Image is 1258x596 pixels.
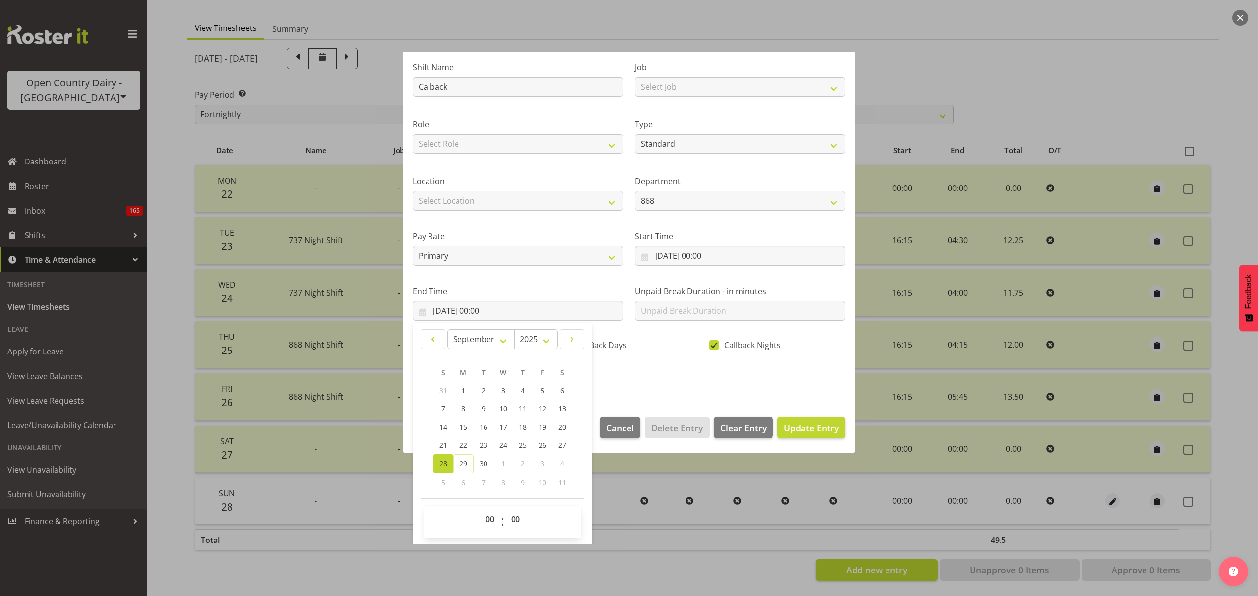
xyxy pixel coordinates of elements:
[453,454,474,473] a: 29
[519,440,527,450] span: 25
[606,421,634,434] span: Cancel
[413,285,623,297] label: End Time
[541,368,544,377] span: F
[777,417,845,438] button: Update Entry
[441,478,445,487] span: 5
[651,421,703,434] span: Delete Entry
[433,418,453,436] a: 14
[552,418,572,436] a: 20
[519,422,527,432] span: 18
[413,301,623,321] input: Click to select...
[501,510,504,534] span: :
[459,459,467,468] span: 29
[493,400,513,418] a: 10
[784,422,839,433] span: Update Entry
[453,436,474,454] a: 22
[558,478,566,487] span: 11
[1244,274,1253,309] span: Feedback
[600,417,640,438] button: Cancel
[552,400,572,418] a: 13
[413,230,623,242] label: Pay Rate
[474,418,493,436] a: 16
[539,404,546,413] span: 12
[541,459,544,468] span: 3
[501,386,505,395] span: 3
[439,440,447,450] span: 21
[560,459,564,468] span: 4
[539,478,546,487] span: 10
[635,230,845,242] label: Start Time
[460,368,466,377] span: M
[533,381,552,400] a: 5
[571,340,627,350] span: CallBack Days
[552,381,572,400] a: 6
[719,340,781,350] span: Callback Nights
[635,175,845,187] label: Department
[635,301,845,321] input: Unpaid Break Duration
[480,440,487,450] span: 23
[541,386,544,395] span: 5
[480,422,487,432] span: 16
[453,418,474,436] a: 15
[482,478,486,487] span: 7
[1239,265,1258,331] button: Feedback - Show survey
[493,436,513,454] a: 24
[459,422,467,432] span: 15
[513,436,533,454] a: 25
[645,417,709,438] button: Delete Entry
[433,436,453,454] a: 21
[474,436,493,454] a: 23
[521,459,525,468] span: 2
[459,440,467,450] span: 22
[413,175,623,187] label: Location
[499,404,507,413] span: 10
[413,118,623,130] label: Role
[461,404,465,413] span: 8
[493,381,513,400] a: 3
[635,246,845,266] input: Click to select...
[480,459,487,468] span: 30
[413,77,623,97] input: Shift Name
[439,459,447,468] span: 28
[539,422,546,432] span: 19
[501,459,505,468] span: 1
[552,436,572,454] a: 27
[501,478,505,487] span: 8
[433,400,453,418] a: 7
[533,436,552,454] a: 26
[560,368,564,377] span: S
[439,386,447,395] span: 31
[453,381,474,400] a: 1
[521,478,525,487] span: 9
[513,381,533,400] a: 4
[474,454,493,473] a: 30
[453,400,474,418] a: 8
[474,400,493,418] a: 9
[439,422,447,432] span: 14
[533,418,552,436] a: 19
[558,422,566,432] span: 20
[635,61,845,73] label: Job
[519,404,527,413] span: 11
[714,417,772,438] button: Clear Entry
[461,386,465,395] span: 1
[635,118,845,130] label: Type
[720,421,767,434] span: Clear Entry
[558,440,566,450] span: 27
[513,400,533,418] a: 11
[513,418,533,436] a: 18
[499,440,507,450] span: 24
[482,368,486,377] span: T
[1229,567,1238,576] img: help-xxl-2.png
[560,386,564,395] span: 6
[558,404,566,413] span: 13
[635,285,845,297] label: Unpaid Break Duration - in minutes
[441,368,445,377] span: S
[474,381,493,400] a: 2
[521,386,525,395] span: 4
[413,61,623,73] label: Shift Name
[482,404,486,413] span: 9
[493,418,513,436] a: 17
[533,400,552,418] a: 12
[539,440,546,450] span: 26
